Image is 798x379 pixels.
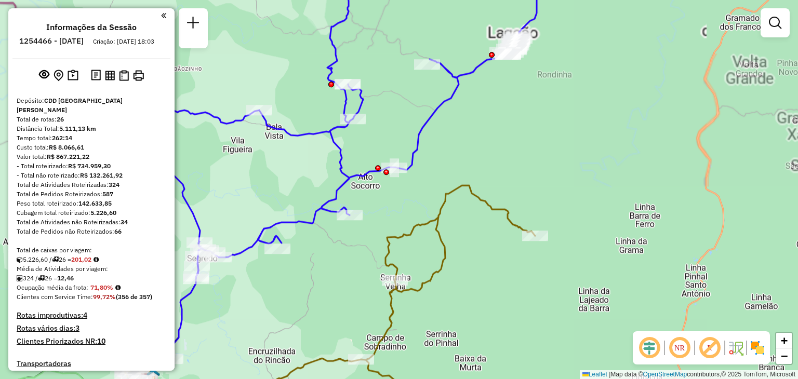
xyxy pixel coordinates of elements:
[781,349,788,362] span: −
[17,161,166,171] div: - Total roteirizado:
[17,283,88,291] span: Ocupação média da frota:
[667,335,692,360] span: Ocultar NR
[161,9,166,21] a: Clique aqui para minimizar o painel
[17,274,166,283] div: 324 / 26 =
[17,324,166,333] h4: Rotas vários dias:
[17,97,123,114] strong: CDD [GEOGRAPHIC_DATA][PERSON_NAME]
[17,337,166,346] h4: Clientes Priorizados NR:
[83,310,87,320] strong: 4
[17,152,166,161] div: Valor total:
[116,293,152,301] strong: (356 de 357)
[103,68,117,82] button: Visualizar relatório de Roteirização
[776,348,792,364] a: Zoom out
[38,275,45,281] i: Total de rotas
[117,68,131,83] button: Visualizar Romaneio
[19,36,84,46] h6: 1254466 - [DATE]
[52,256,59,263] i: Total de rotas
[17,189,166,199] div: Total de Pedidos Roteirizados:
[93,293,116,301] strong: 99,72%
[17,124,166,133] div: Distância Total:
[697,335,722,360] span: Exibir rótulo
[17,256,23,263] i: Cubagem total roteirizado
[59,125,96,132] strong: 5.111,13 km
[78,199,112,207] strong: 142.633,85
[109,181,119,188] strong: 324
[580,370,798,379] div: Map data © contributors,© 2025 TomTom, Microsoft
[17,293,93,301] span: Clientes com Service Time:
[727,340,744,356] img: Fluxo de ruas
[776,333,792,348] a: Zoom in
[609,371,610,378] span: |
[17,255,166,264] div: 5.226,60 / 26 =
[17,227,166,236] div: Total de Pedidos não Roteirizados:
[90,283,113,291] strong: 71,80%
[89,37,158,46] div: Criação: [DATE] 18:03
[121,218,128,226] strong: 34
[582,371,607,378] a: Leaflet
[131,68,146,83] button: Imprimir Rotas
[49,143,84,151] strong: R$ 8.066,61
[17,218,166,227] div: Total de Atividades não Roteirizadas:
[17,208,166,218] div: Cubagem total roteirizado:
[781,334,788,347] span: +
[94,256,99,263] i: Meta Caixas/viagem: 212,48 Diferença: -11,46
[17,143,166,152] div: Custo total:
[17,199,166,208] div: Peso total roteirizado:
[46,22,137,32] h4: Informações da Sessão
[17,133,166,143] div: Tempo total:
[17,275,23,281] i: Total de Atividades
[115,285,121,291] em: Média calculada utilizando a maior ocupação (%Peso ou %Cubagem) de cada rota da sessão. Rotas cro...
[57,274,74,282] strong: 12,46
[57,115,64,123] strong: 26
[17,115,166,124] div: Total de rotas:
[17,96,166,115] div: Depósito:
[68,162,111,170] strong: R$ 734.959,30
[17,264,166,274] div: Média de Atividades por viagem:
[102,190,113,198] strong: 587
[765,12,786,33] a: Exibir filtros
[71,255,91,263] strong: 201,02
[89,67,103,84] button: Logs desbloquear sessão
[17,180,166,189] div: Total de Atividades Roteirizadas:
[17,311,166,320] h4: Rotas improdutivas:
[17,359,166,368] h4: Transportadoras
[183,12,204,36] a: Nova sessão e pesquisa
[114,227,122,235] strong: 66
[80,171,123,179] strong: R$ 132.261,92
[97,336,105,346] strong: 10
[643,371,687,378] a: OpenStreetMap
[90,209,116,216] strong: 5.226,60
[637,335,662,360] span: Ocultar deslocamento
[17,246,166,255] div: Total de caixas por viagem:
[17,171,166,180] div: - Total não roteirizado:
[47,153,89,160] strong: R$ 867.221,22
[37,67,51,84] button: Exibir sessão original
[749,340,766,356] img: Exibir/Ocultar setores
[52,134,72,142] strong: 262:14
[65,67,81,84] button: Painel de Sugestão
[75,323,79,333] strong: 3
[51,67,65,84] button: Centralizar mapa no depósito ou ponto de apoio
